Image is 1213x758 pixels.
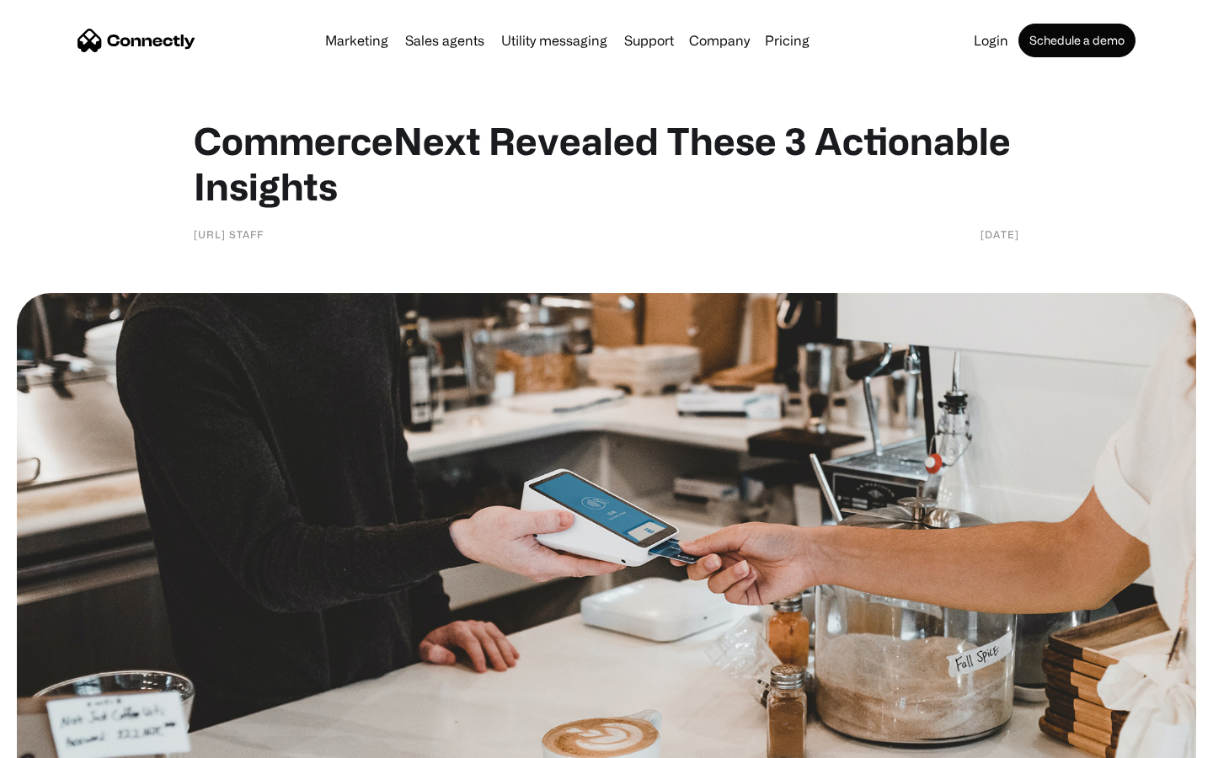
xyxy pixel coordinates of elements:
[398,34,491,47] a: Sales agents
[981,226,1019,243] div: [DATE]
[617,34,681,47] a: Support
[194,226,264,243] div: [URL] Staff
[34,729,101,752] ul: Language list
[1018,24,1136,57] a: Schedule a demo
[689,29,750,52] div: Company
[494,34,614,47] a: Utility messaging
[194,118,1019,209] h1: CommerceNext Revealed These 3 Actionable Insights
[967,34,1015,47] a: Login
[17,729,101,752] aside: Language selected: English
[758,34,816,47] a: Pricing
[318,34,395,47] a: Marketing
